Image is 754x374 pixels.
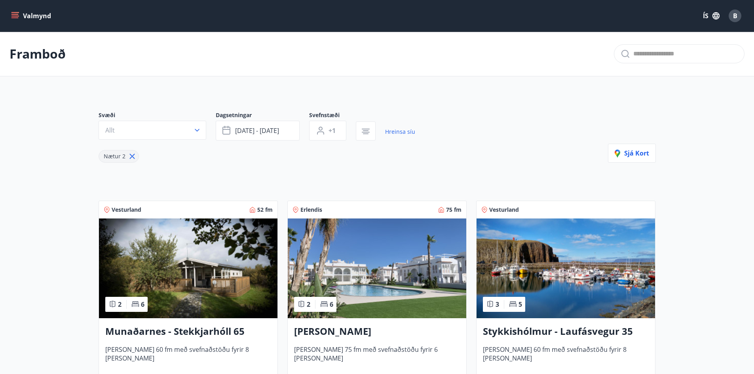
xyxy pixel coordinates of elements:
[518,300,522,309] span: 5
[141,300,144,309] span: 6
[9,9,54,23] button: menu
[733,11,737,20] span: B
[496,300,499,309] span: 3
[615,149,649,158] span: Sjá kort
[294,325,460,339] h3: [PERSON_NAME]
[288,218,466,318] img: Paella dish
[99,150,139,163] div: Nætur 2
[216,121,300,140] button: [DATE] - [DATE]
[257,206,273,214] span: 52 fm
[118,300,122,309] span: 2
[699,9,724,23] button: ÍS
[329,126,336,135] span: +1
[99,111,216,121] span: Svæði
[235,126,279,135] span: [DATE] - [DATE]
[489,206,519,214] span: Vesturland
[105,126,115,135] span: Allt
[477,218,655,318] img: Paella dish
[104,152,125,160] span: Nætur 2
[9,45,66,63] p: Framboð
[216,111,309,121] span: Dagsetningar
[294,345,460,371] span: [PERSON_NAME] 75 fm með svefnaðstöðu fyrir 6 [PERSON_NAME]
[309,111,356,121] span: Svefnstæði
[99,121,206,140] button: Allt
[307,300,310,309] span: 2
[483,325,649,339] h3: Stykkishólmur - Laufásvegur 35
[309,121,346,140] button: +1
[105,325,271,339] h3: Munaðarnes - Stekkjarhóll 65
[726,6,745,25] button: B
[446,206,462,214] span: 75 fm
[330,300,333,309] span: 6
[608,144,656,163] button: Sjá kort
[300,206,322,214] span: Erlendis
[483,345,649,371] span: [PERSON_NAME] 60 fm með svefnaðstöðu fyrir 8 [PERSON_NAME]
[112,206,141,214] span: Vesturland
[105,345,271,371] span: [PERSON_NAME] 60 fm með svefnaðstöðu fyrir 8 [PERSON_NAME]
[99,218,277,318] img: Paella dish
[385,123,415,140] a: Hreinsa síu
